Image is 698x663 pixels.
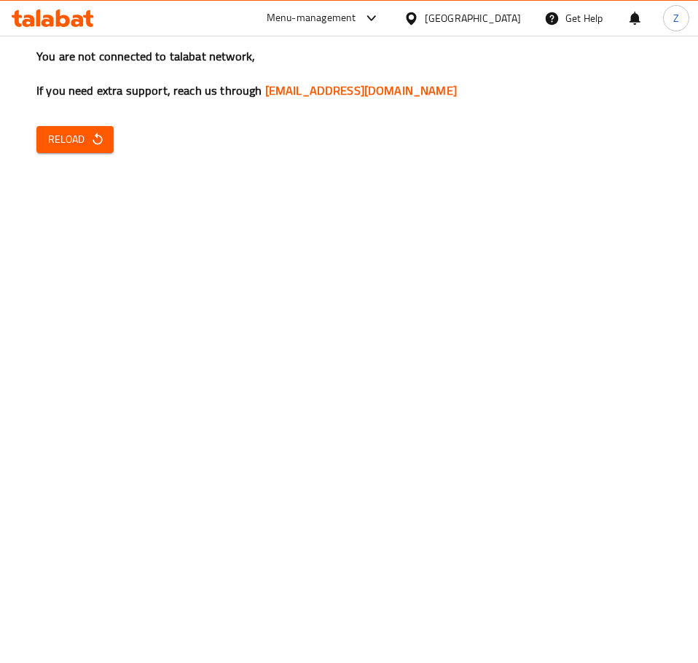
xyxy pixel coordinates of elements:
[267,9,356,27] div: Menu-management
[425,10,521,26] div: [GEOGRAPHIC_DATA]
[265,79,457,101] a: [EMAIL_ADDRESS][DOMAIN_NAME]
[36,126,114,153] button: Reload
[48,130,102,149] span: Reload
[673,10,679,26] span: Z
[36,48,662,99] h3: You are not connected to talabat network, If you need extra support, reach us through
